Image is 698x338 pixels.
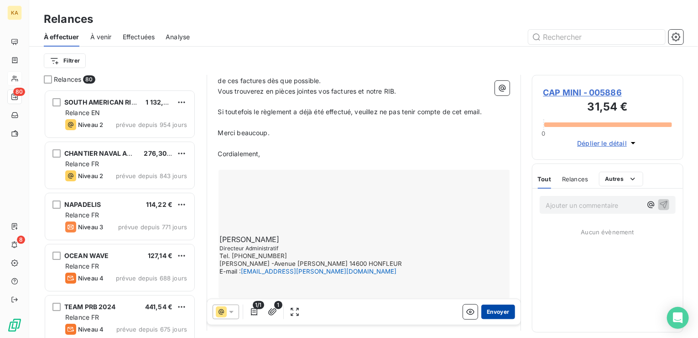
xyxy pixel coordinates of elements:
input: Rechercher [528,30,665,44]
span: Relances [562,175,588,183]
span: Si toutefois le règlement a déjà été effectué, veuillez ne pas tenir compte de cet email. [218,108,482,116]
span: Relance FR [65,211,99,219]
span: 441,54 € [145,303,172,311]
span: Analyse [166,32,190,42]
span: 8 [17,236,25,244]
span: Relances [54,75,81,84]
span: NAPADELIS [64,201,101,208]
button: Déplier le détail [574,138,641,148]
img: Logo LeanPay [7,318,22,333]
span: Effectuées [123,32,155,42]
span: Niveau 4 [78,326,104,333]
span: 1 132,53 € [146,98,178,106]
span: CHANTIER NAVAL AEBI [64,149,137,157]
span: 1/1 [253,301,264,309]
span: À venir [90,32,112,42]
span: Tout [538,175,552,183]
span: Merci beaucoup. [218,129,270,137]
span: prévue depuis 675 jours [116,326,187,333]
h3: Relances [44,11,93,27]
span: TEAM PRB 2024 [64,303,115,311]
span: Niveau 2 [78,121,103,128]
span: Vous trouverez en pièces jointes vos factures et notre RIB. [218,87,396,95]
button: Filtrer [44,53,86,68]
span: prévue depuis 843 jours [116,172,187,180]
span: prévue depuis 954 jours [116,121,187,128]
span: Niveau 4 [78,275,104,282]
span: 276,30 € [144,149,172,157]
span: Niveau 2 [78,172,103,180]
span: 80 [13,88,25,96]
span: Relance FR [65,313,99,321]
span: Déplier le détail [577,138,627,148]
span: 0 [542,130,545,137]
span: À effectuer [44,32,79,42]
span: prévue depuis 771 jours [118,223,187,231]
span: CAP MINI - 005886 [543,86,672,99]
span: Niveau 3 [78,223,103,231]
h3: 31,54 € [543,99,672,117]
span: Relance FR [65,160,99,168]
span: Cordialement, [218,150,260,158]
button: Autres [599,172,643,186]
span: prévue depuis 688 jours [116,275,187,282]
span: Aucun évènement [581,228,634,236]
span: 80 [83,75,95,84]
div: grid [44,90,196,338]
span: OCEAN WAVE [64,252,109,259]
span: 127,14 € [148,252,172,259]
div: Open Intercom Messenger [667,307,689,329]
span: Relance EN [65,109,100,116]
span: 1 [274,301,282,309]
span: SOUTH AMERICAN RIGGING [64,98,153,106]
button: Envoyer [481,305,515,319]
span: Il s’agit probablement d’un oubli, nous vous remercions de bien vouloir procéder au règlement de ... [218,66,506,84]
div: KA [7,5,22,20]
span: Relance FR [65,262,99,270]
span: 114,22 € [146,201,172,208]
